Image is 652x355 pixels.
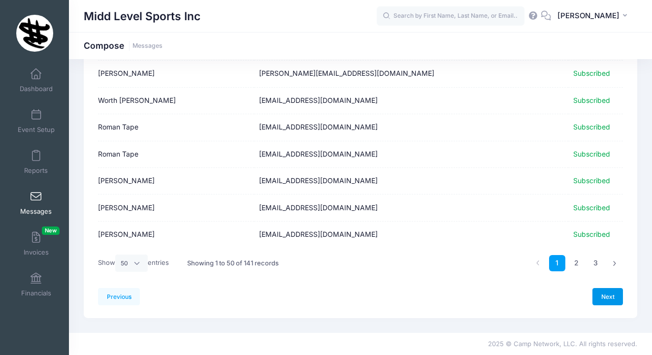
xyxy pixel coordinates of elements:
[488,340,637,348] span: 2025 © Camp Network, LLC. All rights reserved.
[573,150,610,158] span: Subscribed
[254,88,568,114] td: [EMAIL_ADDRESS][DOMAIN_NAME]
[21,289,51,297] span: Financials
[13,104,60,138] a: Event Setup
[98,168,254,194] td: [PERSON_NAME]
[84,40,163,51] h1: Compose
[98,114,254,141] td: Roman Tape
[98,194,254,221] td: [PERSON_NAME]
[592,288,623,305] a: Next
[254,114,568,141] td: [EMAIL_ADDRESS][DOMAIN_NAME]
[573,69,610,77] span: Subscribed
[98,88,254,114] td: Worth [PERSON_NAME]
[377,6,524,26] input: Search by First Name, Last Name, or Email...
[98,255,169,271] label: Show entries
[549,255,565,271] a: 1
[254,141,568,168] td: [EMAIL_ADDRESS][DOMAIN_NAME]
[13,226,60,261] a: InvoicesNew
[254,222,568,248] td: [EMAIL_ADDRESS][DOMAIN_NAME]
[551,5,637,28] button: [PERSON_NAME]
[16,15,53,52] img: Midd Level Sports Inc
[98,61,254,87] td: [PERSON_NAME]
[254,168,568,194] td: [EMAIL_ADDRESS][DOMAIN_NAME]
[115,255,148,271] select: Showentries
[24,166,48,175] span: Reports
[187,252,279,275] div: Showing 1 to 50 of 141 records
[573,123,610,131] span: Subscribed
[254,61,568,87] td: [PERSON_NAME][EMAIL_ADDRESS][DOMAIN_NAME]
[573,96,610,104] span: Subscribed
[587,255,604,271] a: 3
[132,42,163,50] a: Messages
[18,126,55,134] span: Event Setup
[20,207,52,216] span: Messages
[573,203,610,212] span: Subscribed
[84,5,200,28] h1: Midd Level Sports Inc
[42,226,60,235] span: New
[13,186,60,220] a: Messages
[98,288,140,305] a: Previous
[573,230,610,238] span: Subscribed
[24,248,49,257] span: Invoices
[13,267,60,302] a: Financials
[568,255,585,271] a: 2
[20,85,53,93] span: Dashboard
[573,176,610,185] span: Subscribed
[98,141,254,168] td: Roman Tape
[557,10,619,21] span: [PERSON_NAME]
[13,63,60,97] a: Dashboard
[254,194,568,221] td: [EMAIL_ADDRESS][DOMAIN_NAME]
[98,222,254,248] td: [PERSON_NAME]
[13,145,60,179] a: Reports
